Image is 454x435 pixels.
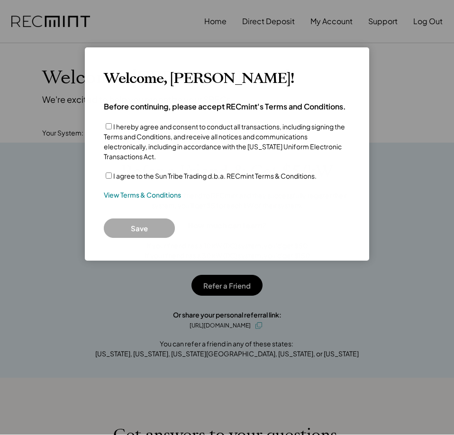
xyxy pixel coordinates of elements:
[104,218,175,238] button: Save
[104,190,181,200] a: View Terms & Conditions
[104,122,345,161] label: I hereby agree and consent to conduct all transactions, including signing the Terms and Condition...
[113,172,317,180] label: I agree to the Sun Tribe Trading d.b.a. RECmint Terms & Conditions.
[104,70,294,87] h3: Welcome, [PERSON_NAME]!
[104,101,346,112] h4: Before continuing, please accept RECmint's Terms and Conditions.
